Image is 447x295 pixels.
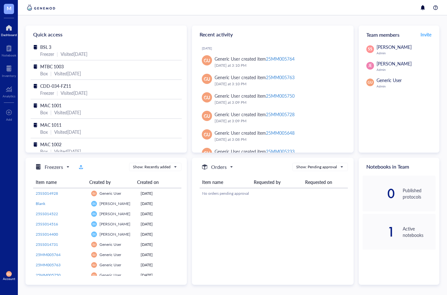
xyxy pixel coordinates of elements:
[50,109,52,116] div: |
[40,102,62,109] span: MAC 1001
[2,74,16,78] div: Inventory
[266,74,295,80] div: 25MM005763
[99,221,130,227] span: [PERSON_NAME]
[36,231,58,237] span: 25SS014400
[251,176,303,188] th: Requested by
[61,50,87,57] div: Visited [DATE]
[204,57,210,64] span: GU
[377,84,436,88] div: Admin
[192,26,353,43] div: Recent activity
[36,262,86,268] a: 25MM005763
[204,94,210,101] span: GU
[99,252,121,257] span: Generic User
[3,94,15,98] div: Analytics
[133,164,171,170] div: Show: Recently added
[1,23,17,37] a: Dashboard
[215,92,294,99] div: Generic User created item
[40,109,48,116] div: Box
[420,29,432,40] button: Invite
[202,46,348,50] div: [DATE]
[99,191,121,196] span: Generic User
[26,26,187,43] div: Quick access
[215,111,294,118] div: Generic User created item
[40,148,48,155] div: Box
[197,90,348,108] a: GUGeneric User created item25MM005750[DATE] at 3:09 PM
[92,212,96,215] span: DS
[141,221,179,227] div: [DATE]
[36,201,45,206] span: Blank
[377,68,436,72] div: Admin
[215,62,343,69] div: [DATE] at 3:10 PM
[40,63,64,70] span: MTBC 1003
[50,128,52,135] div: |
[99,242,121,247] span: Generic User
[36,191,58,196] span: 25SS014928
[99,201,130,206] span: [PERSON_NAME]
[40,89,54,96] div: Freezer
[135,176,177,188] th: Created on
[36,201,86,207] a: Blank
[87,176,135,188] th: Created by
[40,122,62,128] span: MAC 1011
[204,112,210,119] span: GU
[36,242,58,247] span: 25SS014731
[141,201,179,207] div: [DATE]
[7,272,11,276] span: GU
[359,26,439,43] div: Team members
[40,83,71,89] span: CDD-034-FZ11
[92,233,96,236] span: DS
[141,272,179,278] div: [DATE]
[54,109,81,116] div: Visited [DATE]
[368,63,372,69] span: JE
[36,252,61,257] span: 25MM005764
[266,56,295,62] div: 25MM005764
[202,191,345,196] div: No orders pending approval
[363,227,395,237] div: 1
[40,70,48,77] div: Box
[1,33,17,37] div: Dashboard
[141,211,179,217] div: [DATE]
[36,272,86,278] a: 25MM005750
[40,44,51,50] span: BSL 3
[99,272,121,278] span: Generic User
[204,131,210,138] span: GU
[92,274,95,276] span: GU
[2,53,16,57] div: Notebook
[215,81,343,87] div: [DATE] at 3:10 PM
[3,84,15,98] a: Analytics
[36,191,86,196] a: 25SS014928
[36,211,86,217] a: 25SS014522
[303,176,348,188] th: Requested on
[99,262,121,268] span: Generic User
[359,158,439,176] div: Notebooks in Team
[215,129,294,136] div: Generic User created item
[266,130,295,136] div: 25MM005648
[54,148,81,155] div: Visited [DATE]
[40,128,48,135] div: Box
[92,192,95,195] span: GU
[200,176,251,188] th: Item name
[421,31,431,38] span: Invite
[215,99,343,106] div: [DATE] at 3:09 PM
[197,71,348,90] a: GUGeneric User created item25MM005763[DATE] at 3:10 PM
[61,89,87,96] div: Visited [DATE]
[54,70,81,77] div: Visited [DATE]
[215,55,294,62] div: Generic User created item
[215,74,294,81] div: Generic User created item
[141,231,179,237] div: [DATE]
[7,4,11,12] span: M
[40,141,62,147] span: MAC 1002
[3,277,15,281] div: Account
[50,148,52,155] div: |
[6,117,12,121] div: Add
[296,164,337,170] div: Show: Pending approval
[377,51,436,55] div: Admin
[26,4,57,11] img: genemod-logo
[33,176,87,188] th: Item name
[36,262,61,268] span: 25MM005763
[377,77,402,83] span: Generic User
[36,221,58,227] span: 25SS014516
[99,231,130,237] span: [PERSON_NAME]
[92,253,95,256] span: GU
